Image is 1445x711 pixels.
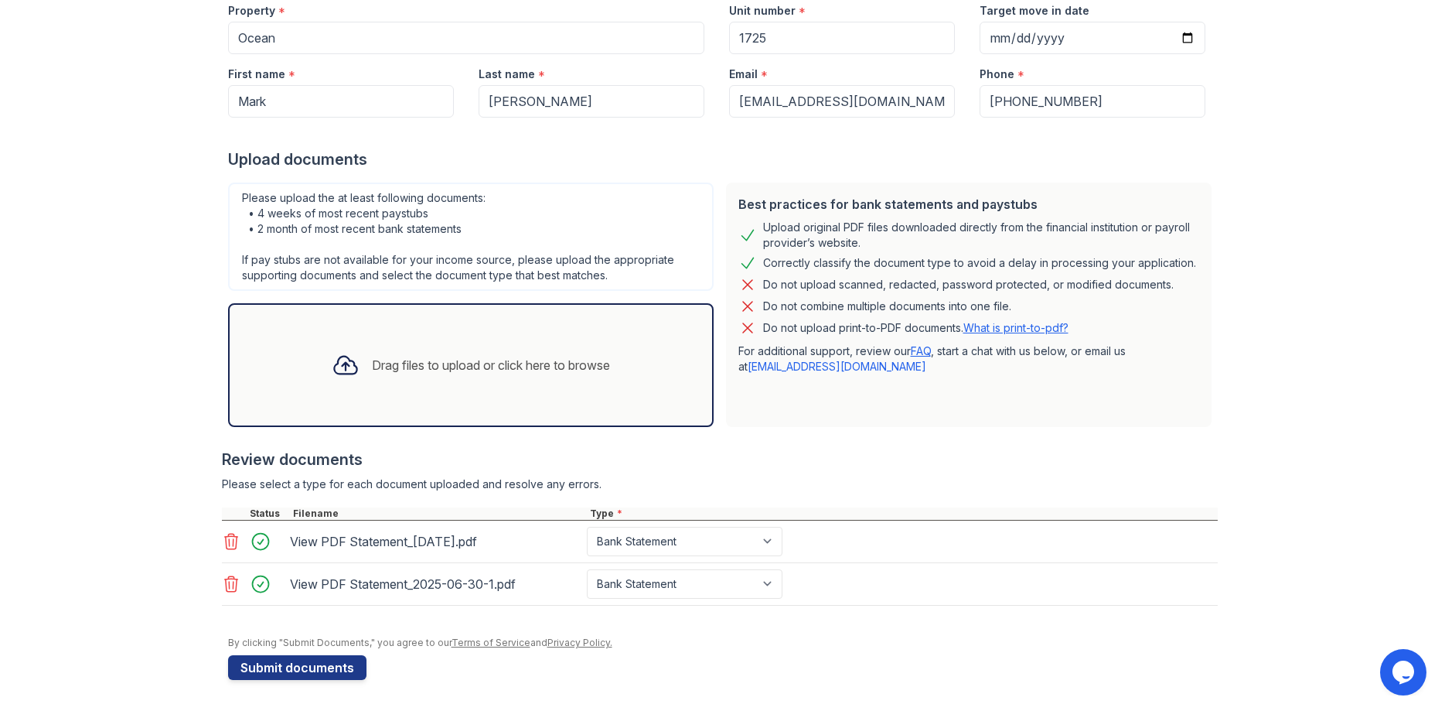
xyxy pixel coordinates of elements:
[763,275,1174,294] div: Do not upload scanned, redacted, password protected, or modified documents.
[228,149,1218,170] div: Upload documents
[738,195,1199,214] div: Best practices for bank statements and paystubs
[228,67,285,82] label: First name
[729,3,796,19] label: Unit number
[222,449,1218,470] div: Review documents
[372,356,610,374] div: Drag files to upload or click here to browse
[228,183,714,291] div: Please upload the at least following documents: • 4 weeks of most recent paystubs • 2 month of mo...
[980,67,1014,82] label: Phone
[980,3,1089,19] label: Target move in date
[748,360,926,373] a: [EMAIL_ADDRESS][DOMAIN_NAME]
[1380,649,1430,696] iframe: chat widget
[547,637,612,648] a: Privacy Policy.
[479,67,535,82] label: Last name
[290,572,581,596] div: View PDF Statement_2025-06-30-1.pdf
[290,529,581,554] div: View PDF Statement_[DATE].pdf
[738,344,1199,374] p: For additional support, review our , start a chat with us below, or email us at
[222,477,1218,492] div: Please select a type for each document uploaded and resolve any errors.
[729,67,758,82] label: Email
[247,508,290,520] div: Status
[452,637,530,648] a: Terms of Service
[290,508,587,520] div: Filename
[763,320,1068,336] p: Do not upload print-to-PDF documents.
[228,3,275,19] label: Property
[911,344,931,357] a: FAQ
[763,254,1196,272] div: Correctly classify the document type to avoid a delay in processing your application.
[228,637,1218,649] div: By clicking "Submit Documents," you agree to our and
[963,321,1068,334] a: What is print-to-pdf?
[763,220,1199,251] div: Upload original PDF files downloaded directly from the financial institution or payroll provider’...
[228,655,366,680] button: Submit documents
[763,297,1011,316] div: Do not combine multiple documents into one file.
[587,508,1218,520] div: Type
